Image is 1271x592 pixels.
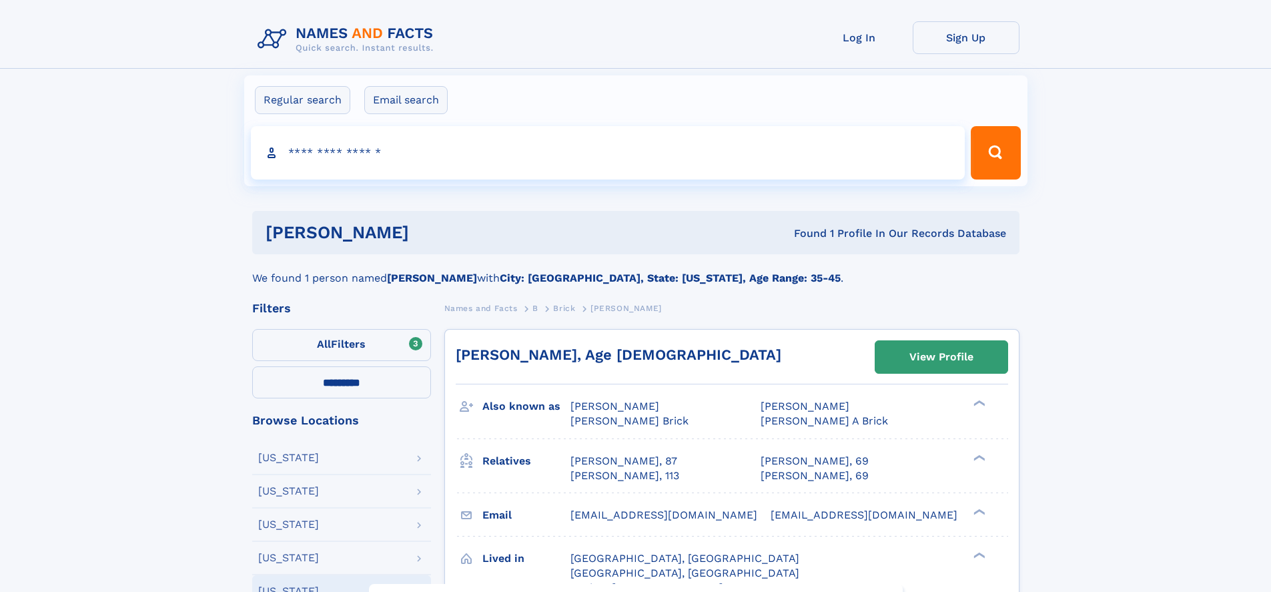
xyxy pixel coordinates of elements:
[482,450,570,473] h3: Relatives
[252,414,431,426] div: Browse Locations
[532,300,538,316] a: B
[761,454,869,469] a: [PERSON_NAME], 69
[266,224,602,241] h1: [PERSON_NAME]
[971,126,1020,180] button: Search Button
[970,551,986,559] div: ❯
[387,272,477,284] b: [PERSON_NAME]
[970,507,986,516] div: ❯
[364,86,448,114] label: Email search
[258,486,319,497] div: [US_STATE]
[590,304,662,313] span: [PERSON_NAME]
[570,509,757,521] span: [EMAIL_ADDRESS][DOMAIN_NAME]
[258,519,319,530] div: [US_STATE]
[570,400,659,412] span: [PERSON_NAME]
[761,469,869,483] a: [PERSON_NAME], 69
[601,226,1006,241] div: Found 1 Profile In Our Records Database
[317,338,331,350] span: All
[252,21,444,57] img: Logo Names and Facts
[500,272,841,284] b: City: [GEOGRAPHIC_DATA], State: [US_STATE], Age Range: 35-45
[482,547,570,570] h3: Lived in
[771,509,957,521] span: [EMAIL_ADDRESS][DOMAIN_NAME]
[570,552,799,565] span: [GEOGRAPHIC_DATA], [GEOGRAPHIC_DATA]
[570,567,799,579] span: [GEOGRAPHIC_DATA], [GEOGRAPHIC_DATA]
[570,414,689,427] span: [PERSON_NAME] Brick
[252,302,431,314] div: Filters
[258,553,319,563] div: [US_STATE]
[532,304,538,313] span: B
[909,342,973,372] div: View Profile
[570,454,677,469] a: [PERSON_NAME], 87
[456,346,781,363] a: [PERSON_NAME], Age [DEMOGRAPHIC_DATA]
[252,329,431,361] label: Filters
[258,453,319,463] div: [US_STATE]
[553,304,575,313] span: Brick
[482,395,570,418] h3: Also known as
[570,469,679,483] a: [PERSON_NAME], 113
[482,504,570,527] h3: Email
[444,300,518,316] a: Names and Facts
[970,453,986,462] div: ❯
[252,254,1019,286] div: We found 1 person named with .
[913,21,1019,54] a: Sign Up
[255,86,350,114] label: Regular search
[761,414,888,427] span: [PERSON_NAME] A Brick
[761,400,849,412] span: [PERSON_NAME]
[251,126,965,180] input: search input
[806,21,913,54] a: Log In
[875,341,1007,373] a: View Profile
[970,399,986,408] div: ❯
[553,300,575,316] a: Brick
